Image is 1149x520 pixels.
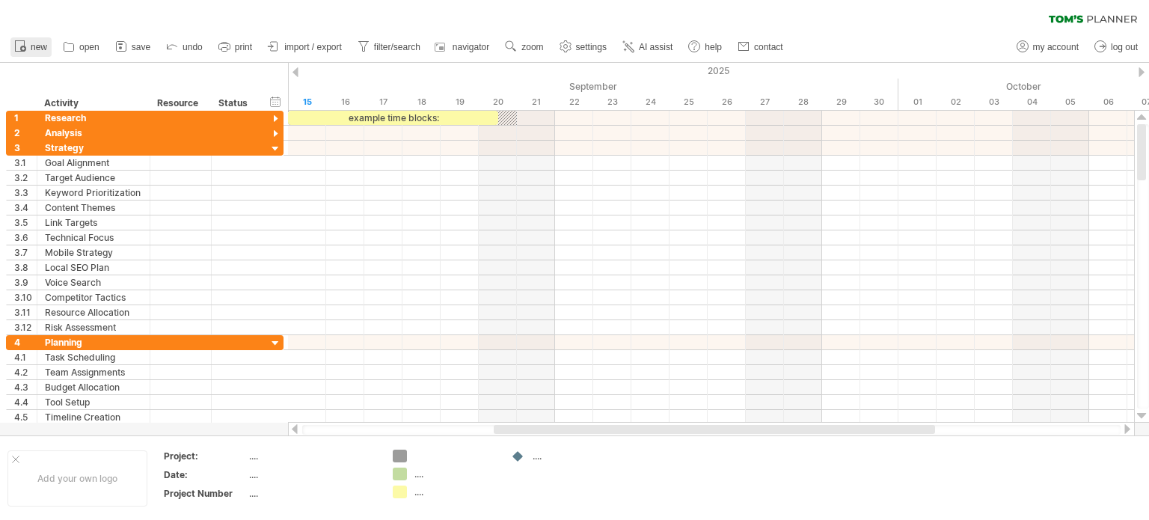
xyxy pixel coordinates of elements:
div: 3.3 [14,186,37,200]
div: Resource [157,96,203,111]
span: filter/search [374,42,420,52]
div: 3 [14,141,37,155]
span: zoom [521,42,543,52]
div: Tuesday, 23 September 2025 [593,94,631,110]
div: .... [533,450,614,462]
div: example time blocks: [288,111,498,125]
div: Goal Alignment [45,156,142,170]
div: Task Scheduling [45,350,142,364]
div: Friday, 19 September 2025 [441,94,479,110]
span: contact [754,42,783,52]
div: Target Audience [45,171,142,185]
div: Sunday, 21 September 2025 [517,94,555,110]
a: log out [1091,37,1142,57]
div: 3.1 [14,156,37,170]
div: 4.4 [14,395,37,409]
span: navigator [453,42,489,52]
div: 3.10 [14,290,37,305]
div: Friday, 26 September 2025 [708,94,746,110]
a: my account [1013,37,1083,57]
div: 4.5 [14,410,37,424]
span: help [705,42,722,52]
div: Timeline Creation [45,410,142,424]
a: help [684,37,726,57]
a: filter/search [354,37,425,57]
div: Team Assignments [45,365,142,379]
span: save [132,42,150,52]
div: 4.3 [14,380,37,394]
div: Content Themes [45,201,142,215]
div: Wednesday, 17 September 2025 [364,94,402,110]
a: settings [556,37,611,57]
div: Research [45,111,142,125]
div: Monday, 6 October 2025 [1089,94,1127,110]
div: 3.9 [14,275,37,290]
div: Resource Allocation [45,305,142,319]
div: Wednesday, 1 October 2025 [898,94,937,110]
a: undo [162,37,207,57]
a: navigator [432,37,494,57]
a: new [10,37,52,57]
div: Link Targets [45,215,142,230]
div: Tuesday, 16 September 2025 [326,94,364,110]
a: open [59,37,104,57]
span: open [79,42,99,52]
div: Tuesday, 30 September 2025 [860,94,898,110]
div: .... [414,486,496,498]
div: 4.2 [14,365,37,379]
div: Competitor Tactics [45,290,142,305]
div: 3.7 [14,245,37,260]
div: Saturday, 4 October 2025 [1013,94,1051,110]
div: 3.8 [14,260,37,275]
div: Strategy [45,141,142,155]
a: AI assist [619,37,677,57]
div: Thursday, 25 September 2025 [670,94,708,110]
div: Planning [45,335,142,349]
div: Tool Setup [45,395,142,409]
div: .... [249,450,375,462]
a: print [215,37,257,57]
div: Project Number [164,487,246,500]
span: undo [183,42,203,52]
div: Thursday, 18 September 2025 [402,94,441,110]
div: Sunday, 5 October 2025 [1051,94,1089,110]
div: Status [218,96,251,111]
a: zoom [501,37,548,57]
div: Saturday, 27 September 2025 [746,94,784,110]
span: print [235,42,252,52]
a: import / export [264,37,346,57]
span: AI assist [639,42,672,52]
div: 3.4 [14,201,37,215]
a: contact [734,37,788,57]
div: .... [249,468,375,481]
span: import / export [284,42,342,52]
div: 4.1 [14,350,37,364]
div: Friday, 3 October 2025 [975,94,1013,110]
div: Keyword Prioritization [45,186,142,200]
div: Thursday, 2 October 2025 [937,94,975,110]
div: Local SEO Plan [45,260,142,275]
div: Technical Focus [45,230,142,245]
div: Mobile Strategy [45,245,142,260]
div: Activity [44,96,141,111]
div: 3.5 [14,215,37,230]
div: 3.12 [14,320,37,334]
div: Project: [164,450,246,462]
div: .... [414,468,496,480]
div: .... [249,487,375,500]
div: Voice Search [45,275,142,290]
div: Saturday, 20 September 2025 [479,94,517,110]
div: Monday, 22 September 2025 [555,94,593,110]
div: Sunday, 28 September 2025 [784,94,822,110]
div: Budget Allocation [45,380,142,394]
span: my account [1033,42,1079,52]
span: log out [1111,42,1138,52]
div: 4 [14,335,37,349]
div: 3.11 [14,305,37,319]
div: 3.2 [14,171,37,185]
div: 1 [14,111,37,125]
div: Add your own logo [7,450,147,507]
span: settings [576,42,607,52]
span: new [31,42,47,52]
div: Monday, 15 September 2025 [288,94,326,110]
